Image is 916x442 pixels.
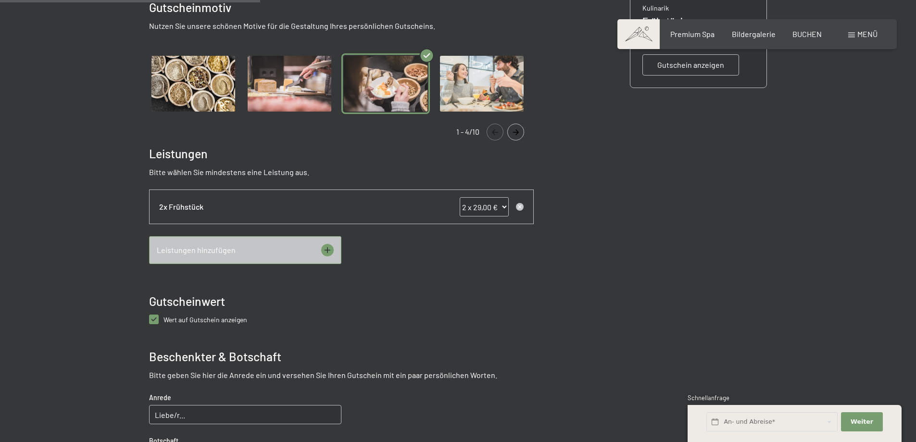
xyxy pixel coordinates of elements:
[841,412,882,432] button: Weiter
[688,394,729,402] span: Schnellanfrage
[670,29,715,38] a: Premium Spa
[732,29,776,38] a: Bildergalerie
[857,29,878,38] span: Menü
[851,417,873,426] span: Weiter
[792,29,822,38] a: BUCHEN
